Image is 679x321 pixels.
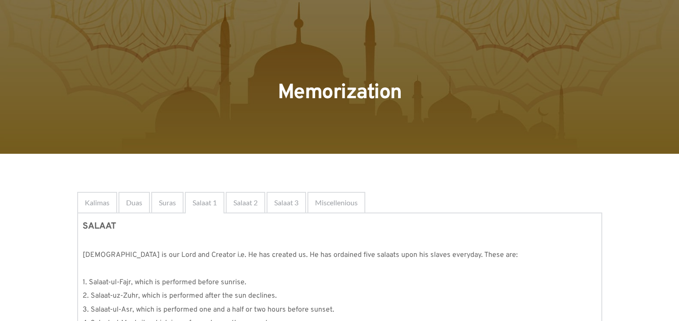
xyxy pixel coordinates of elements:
span: [DEMOGRAPHIC_DATA] is our Lord and Creator i.e. He has created us. He has ordained five salaats u... [83,251,518,260]
span: Duas [126,197,142,208]
span: Kalimas [85,197,110,208]
span: Salaat 3 [274,197,298,208]
span: Salaat 2 [233,197,258,208]
span: Salaat 1 [193,197,217,208]
span: 1. Salaat-ul-Fajr, which is performed before sunrise. [83,278,246,287]
span: Suras [159,197,176,208]
span: Memorization [278,80,402,106]
span: 3. Salaat-ul-Asr, which is performed one and a half or two hours before sunset. [83,305,334,314]
span: Miscellenious [315,197,358,208]
span: 2. Salaat-uz-Zuhr, which is performed after the sun declines. [83,291,277,300]
strong: SALAAT [83,221,116,232]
